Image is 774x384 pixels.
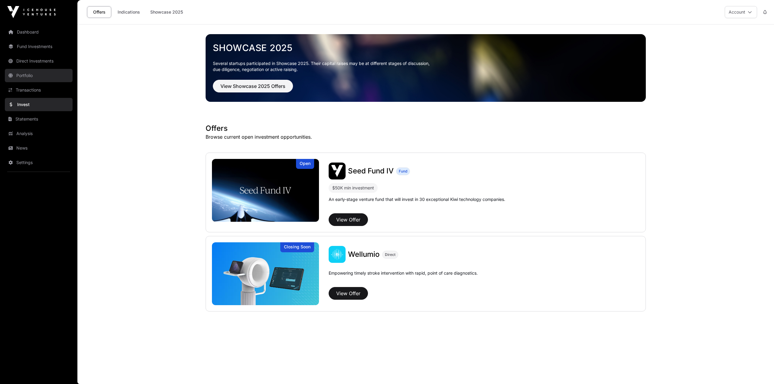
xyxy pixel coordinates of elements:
[212,242,319,305] img: Wellumio
[329,213,368,226] button: View Offer
[5,40,73,53] a: Fund Investments
[213,86,293,92] a: View Showcase 2025 Offers
[212,242,319,305] a: WellumioClosing Soon
[5,69,73,82] a: Portfolio
[5,127,73,140] a: Analysis
[5,112,73,126] a: Statements
[744,355,774,384] iframe: Chat Widget
[5,98,73,111] a: Invest
[213,42,639,53] a: Showcase 2025
[206,124,646,133] h1: Offers
[5,25,73,39] a: Dashboard
[280,242,314,252] div: Closing Soon
[87,6,111,18] a: Offers
[206,133,646,140] p: Browse current open investment opportunities.
[348,166,394,175] span: Seed Fund IV
[5,156,73,169] a: Settings
[329,183,378,193] div: $50K min investment
[296,159,314,169] div: Open
[5,141,73,155] a: News
[114,6,144,18] a: Indications
[385,252,395,257] span: Direct
[725,6,757,18] button: Account
[212,159,319,222] a: Seed Fund IVOpen
[329,163,346,179] img: Seed Fund IV
[348,250,380,259] a: Wellumio
[329,287,368,300] button: View Offer
[329,270,478,285] p: Empowering timely stroke intervention with rapid, point of care diagnostics.
[146,6,187,18] a: Showcase 2025
[220,82,285,90] span: View Showcase 2025 Offers
[329,246,346,263] img: Wellumio
[206,34,646,102] img: Showcase 2025
[348,166,394,176] a: Seed Fund IV
[212,159,319,222] img: Seed Fund IV
[7,6,56,18] img: Icehouse Ventures Logo
[5,83,73,97] a: Transactions
[213,60,639,73] p: Several startups participated in Showcase 2025. Their capital raises may be at different stages o...
[213,80,293,92] button: View Showcase 2025 Offers
[329,196,505,202] p: An early-stage venture fund that will invest in 30 exceptional Kiwi technology companies.
[332,184,374,192] div: $50K min investment
[399,169,407,174] span: Fund
[5,54,73,68] a: Direct Investments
